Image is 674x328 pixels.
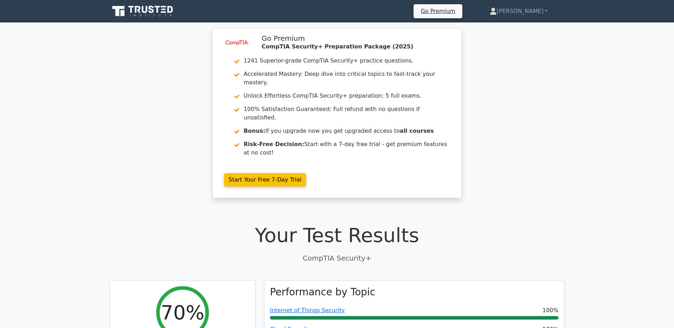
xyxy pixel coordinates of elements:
[416,6,459,16] a: Go Premium
[542,306,559,315] span: 100%
[270,286,375,298] h3: Performance by Topic
[110,223,564,247] h1: Your Test Results
[270,307,345,314] a: Internet of Things Security
[110,253,564,263] p: CompTIA Security+
[473,4,564,18] a: [PERSON_NAME]
[161,301,204,324] h2: 70%
[224,173,306,186] a: Start Your Free 7-Day Trial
